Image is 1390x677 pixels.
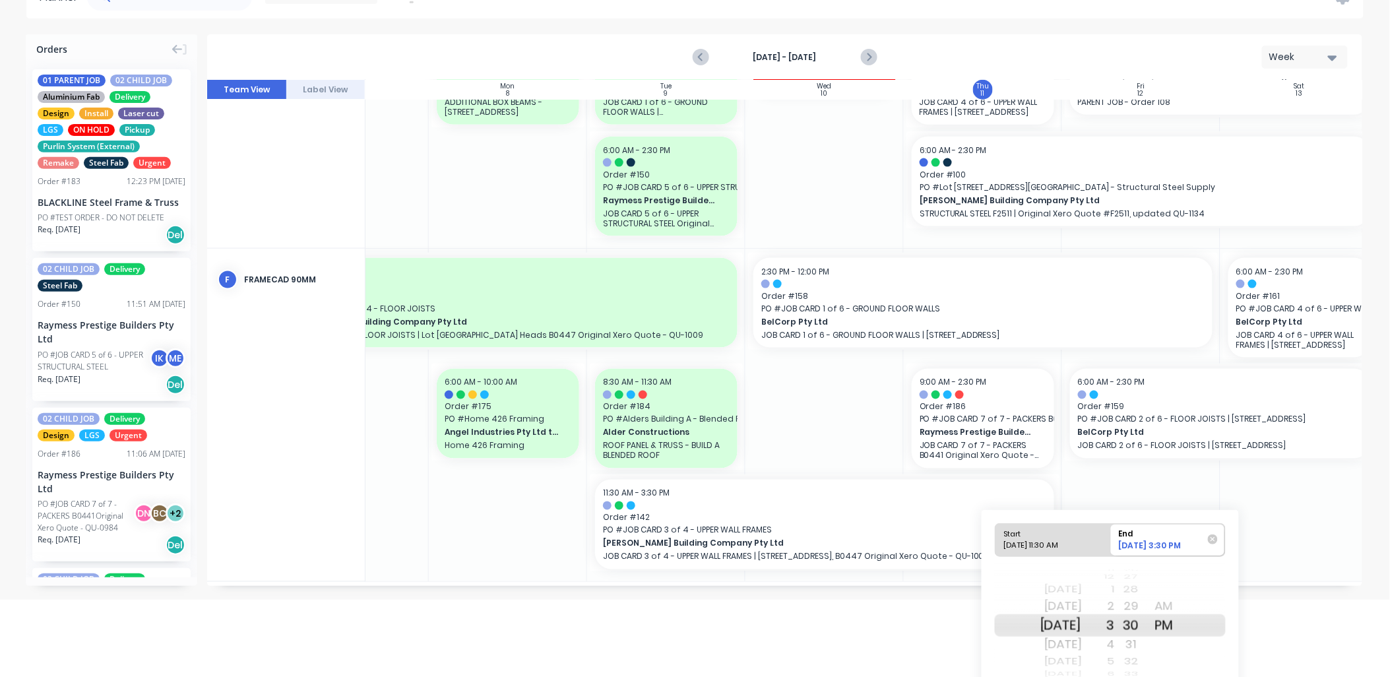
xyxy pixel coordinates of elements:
[38,75,106,86] span: 01 PARENT JOB
[603,441,730,461] p: ROOF PANEL & TRUSS - BUILD A BLENDED ROOF
[1082,653,1115,670] div: 5
[761,303,1205,315] span: PO # JOB CARD 1 of 6 - GROUND FLOOR WALLS
[38,124,63,136] span: LGS
[1040,653,1082,670] div: [DATE]
[166,225,185,245] div: Del
[1236,303,1363,315] span: PO # JOB CARD 4 of 6 - UPPER WALL FRAMES | [STREET_ADDRESS]
[603,195,717,207] span: Raymess Prestige Builders Pty Ltd
[1137,82,1145,90] div: Fri
[1114,524,1210,540] div: End
[1115,569,1148,573] div: 26
[286,290,730,302] span: Order # 141
[244,274,354,286] div: FRAMECAD 90mm
[660,82,672,90] div: Tue
[817,82,832,90] div: Wed
[38,212,164,224] div: PO #TEST ORDER - DO NOT DELETE
[36,42,67,56] span: Orders
[920,145,987,156] span: 6:00 AM - 2:30 PM
[603,401,730,413] span: Order # 184
[166,503,185,523] div: + 2
[1269,50,1330,64] div: Week
[999,524,1095,540] div: Start
[1115,653,1148,670] div: 32
[110,75,172,86] span: 02 CHILD JOB
[1082,614,1115,637] div: 3
[603,552,1046,562] p: JOB CARD 3 of 4 - UPPER WALL FRAMES | [STREET_ADDRESS], B0447 Original Xero Quote - QU-1009
[761,266,829,277] span: 2:30 PM - 12:00 PM
[1296,90,1303,97] div: 13
[1082,596,1115,617] div: 2
[150,503,170,523] div: BC
[119,124,155,136] span: Pickup
[976,82,989,90] div: Thu
[38,413,100,425] span: 02 CHILD JOB
[1078,427,1335,439] span: BelCorp Pty Ltd
[1115,634,1148,655] div: 31
[1040,614,1082,637] div: [DATE]
[1078,377,1145,388] span: 6:00 AM - 2:30 PM
[1078,414,1363,426] span: PO # JOB CARD 2 of 6 - FLOOR JOISTS | [STREET_ADDRESS]
[38,280,82,292] span: Steel Fab
[603,181,730,193] span: PO # JOB CARD 5 of 6 - UPPER STRUCTURAL STEEL
[1114,540,1210,556] div: [DATE] 3:30 PM
[603,414,730,426] span: PO # Alders Building A - Blended Roof
[1078,441,1363,451] p: JOB CARD 2 of 6 - FLOOR JOISTS | [STREET_ADDRESS]
[1040,581,1082,598] div: [DATE]
[207,80,286,100] button: Team View
[1040,596,1082,617] div: [DATE]
[445,441,571,451] p: Home 426 Framing
[1138,90,1144,97] div: 12
[920,181,1363,193] span: PO # Lot [STREET_ADDRESS][GEOGRAPHIC_DATA] - Structural Steel Supply
[603,512,1046,524] span: Order # 142
[218,270,237,290] div: F
[79,430,105,441] span: LGS
[166,348,185,368] div: ME
[501,82,515,90] div: Mon
[664,90,668,97] div: 9
[133,157,171,169] span: Urgent
[38,263,100,275] span: 02 CHILD JOB
[1115,614,1148,637] div: 30
[1148,614,1181,637] div: PM
[920,401,1046,413] span: Order # 186
[118,108,164,119] span: Laser cut
[1236,266,1304,277] span: 6:00 AM - 2:30 PM
[1082,634,1115,655] div: 4
[38,157,79,169] span: Remake
[38,534,80,546] span: Req. [DATE]
[38,141,140,152] span: Purlin System (External)
[1236,316,1350,328] span: BelCorp Pty Ltd
[1078,401,1363,413] span: Order # 159
[38,176,80,187] div: Order # 183
[127,298,185,310] div: 11:51 AM [DATE]
[84,157,129,169] span: Steel Fab
[821,90,828,97] div: 10
[38,298,80,310] div: Order # 150
[104,413,145,425] span: Delivery
[38,349,154,373] div: PO #JOB CARD 5 of 6 - UPPER STRUCTURAL STEEL
[920,414,1046,426] span: PO # JOB CARD 7 of 7 - PACKERS B0441Original Xero Quote - QU-0984
[1294,82,1305,90] div: Sat
[38,430,75,441] span: Design
[981,90,985,97] div: 11
[38,195,185,209] div: BLACKLINE Steel Frame & Truss
[104,573,145,585] span: Delivery
[920,377,987,388] span: 9:00 AM - 2:30 PM
[1040,634,1082,655] div: [DATE]
[286,316,685,328] span: [PERSON_NAME] Building Company Pty Ltd
[134,503,154,523] div: DN
[920,427,1034,439] span: Raymess Prestige Builders Pty Ltd
[1236,290,1363,302] span: Order # 161
[38,318,185,346] div: Raymess Prestige Builders Pty Ltd
[603,377,672,388] span: 8:30 AM - 11:30 AM
[1236,330,1363,350] p: JOB CARD 4 of 6 - UPPER WALL FRAMES | [STREET_ADDRESS]
[761,330,1205,340] p: JOB CARD 1 of 6 - GROUND FLOOR WALLS | [STREET_ADDRESS]
[761,316,1160,328] span: BelCorp Pty Ltd
[104,263,145,275] span: Delivery
[110,91,150,103] span: Delivery
[445,427,559,439] span: Angel Industries Pty Ltd t/a Teeny Tiny Homes
[603,145,670,156] span: 6:00 AM - 2:30 PM
[920,441,1046,461] p: JOB CARD 7 of 7 - PACKERS B0441 Original Xero Quote - QU-0984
